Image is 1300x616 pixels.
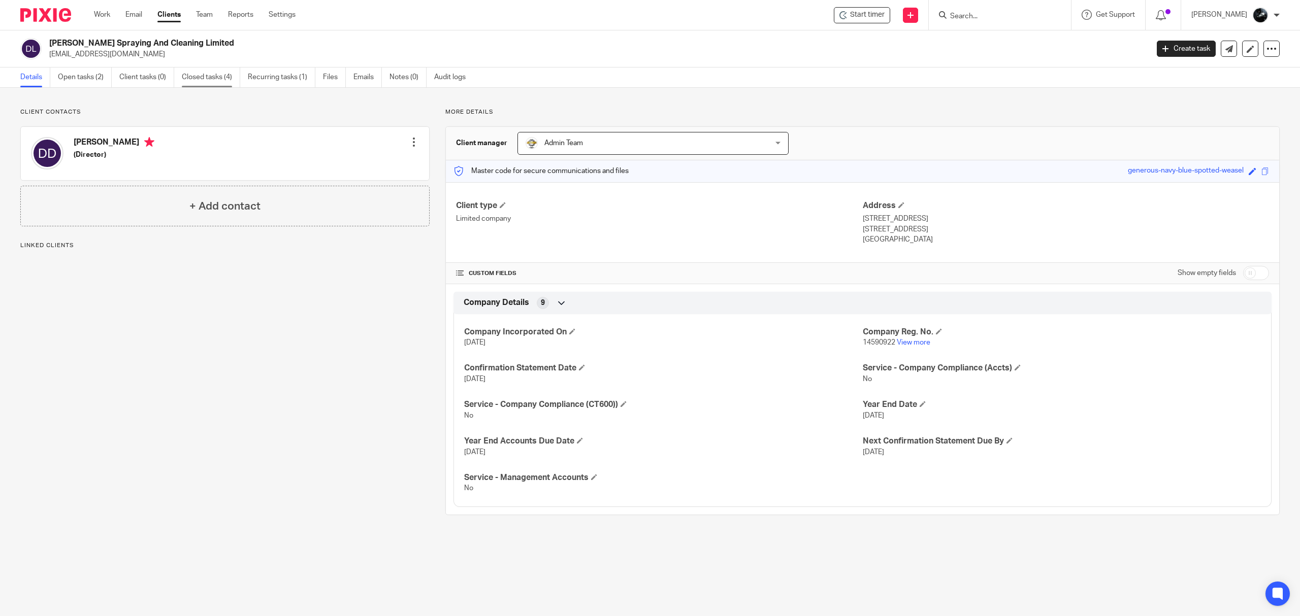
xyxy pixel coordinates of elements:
a: Work [94,10,110,20]
h4: CUSTOM FIELDS [456,269,862,278]
h4: Address [863,200,1269,211]
p: [STREET_ADDRESS] [863,214,1269,224]
label: Show empty fields [1178,268,1236,278]
span: Get Support [1096,11,1135,18]
span: [DATE] [863,449,884,456]
h4: Year End Accounts Due Date [464,436,862,447]
p: [EMAIL_ADDRESS][DOMAIN_NAME] [49,49,1142,59]
img: svg%3E [20,38,42,59]
a: Client tasks (0) [119,67,174,87]
h2: [PERSON_NAME] Spraying And Cleaning Limited [49,38,923,49]
a: Settings [269,10,296,20]
a: Closed tasks (4) [182,67,240,87]
a: Details [20,67,50,87]
h4: Confirmation Statement Date [464,363,862,373]
span: [DATE] [464,375,485,383]
div: D Downing Spraying And Cleaning Limited [834,7,890,23]
a: Open tasks (2) [58,67,112,87]
h4: Service - Company Compliance (Accts) [863,363,1261,373]
span: 9 [541,298,545,308]
a: Team [196,10,213,20]
img: 1000002125.jpg [526,137,538,149]
div: generous-navy-blue-spotted-weasel [1128,165,1244,177]
h4: Next Confirmation Statement Due By [863,436,1261,447]
a: Files [323,67,346,87]
p: Linked clients [20,242,430,250]
p: [GEOGRAPHIC_DATA] [863,234,1269,245]
span: 14590922 [863,339,895,346]
h4: Company Reg. No. [863,327,1261,337]
span: Start timer [850,10,885,20]
a: View more [897,339,930,346]
span: Company Details [464,297,529,308]
a: Create task [1157,41,1216,57]
h3: Client manager [456,138,507,148]
span: No [464,412,473,419]
a: Email [125,10,142,20]
img: svg%3E [31,137,63,169]
a: Emails [353,67,382,87]
a: Recurring tasks (1) [248,67,315,87]
img: 1000002122.jpg [1252,7,1269,23]
h5: (Director) [74,150,154,160]
img: Pixie [20,8,71,22]
span: [DATE] [464,449,485,456]
span: No [464,485,473,492]
p: Client contacts [20,108,430,116]
p: [STREET_ADDRESS] [863,224,1269,234]
p: [PERSON_NAME] [1191,10,1247,20]
a: Audit logs [434,67,473,87]
h4: Company Incorporated On [464,327,862,337]
span: Admin Team [544,140,583,147]
i: Primary [144,137,154,147]
p: Limited company [456,214,862,224]
h4: Service - Management Accounts [464,472,862,483]
h4: [PERSON_NAME] [74,137,154,150]
a: Clients [157,10,181,20]
span: No [863,375,872,383]
span: [DATE] [464,339,485,346]
h4: Year End Date [863,399,1261,410]
a: Reports [228,10,253,20]
a: Notes (0) [389,67,427,87]
h4: Service - Company Compliance (CT600)) [464,399,862,410]
p: More details [445,108,1280,116]
input: Search [949,12,1041,21]
h4: + Add contact [189,198,261,214]
span: [DATE] [863,412,884,419]
h4: Client type [456,200,862,211]
p: Master code for secure communications and files [453,166,629,176]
